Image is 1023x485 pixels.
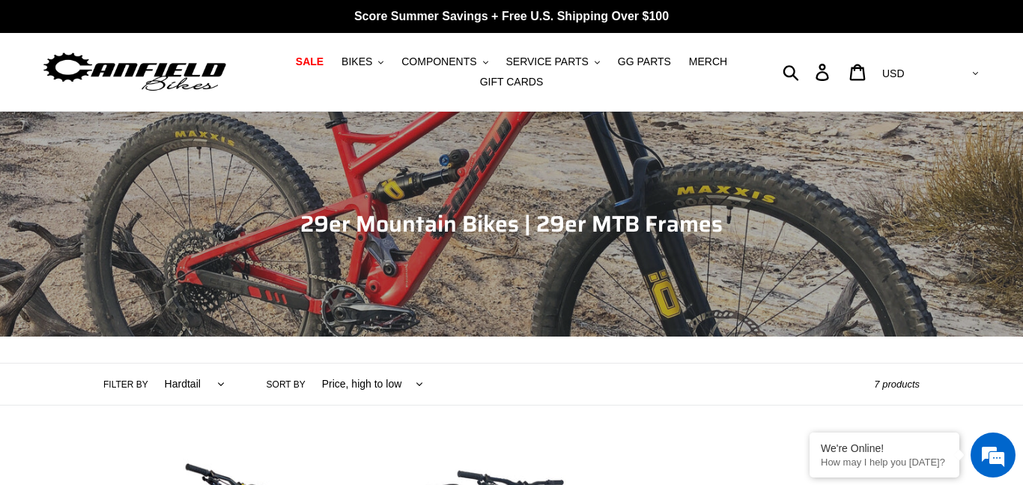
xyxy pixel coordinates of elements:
p: How may I help you today? [821,457,948,468]
a: SALE [288,52,331,72]
span: BIKES [341,55,372,68]
span: SERVICE PARTS [506,55,588,68]
a: MERCH [682,52,735,72]
span: GIFT CARDS [480,76,544,88]
img: Canfield Bikes [41,49,228,96]
span: COMPONENTS [401,55,476,68]
a: GG PARTS [610,52,679,72]
span: SALE [296,55,324,68]
span: GG PARTS [618,55,671,68]
button: COMPONENTS [394,52,495,72]
button: BIKES [334,52,391,72]
span: MERCH [689,55,727,68]
button: SERVICE PARTS [498,52,607,72]
div: We're Online! [821,442,948,454]
a: GIFT CARDS [473,72,551,92]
